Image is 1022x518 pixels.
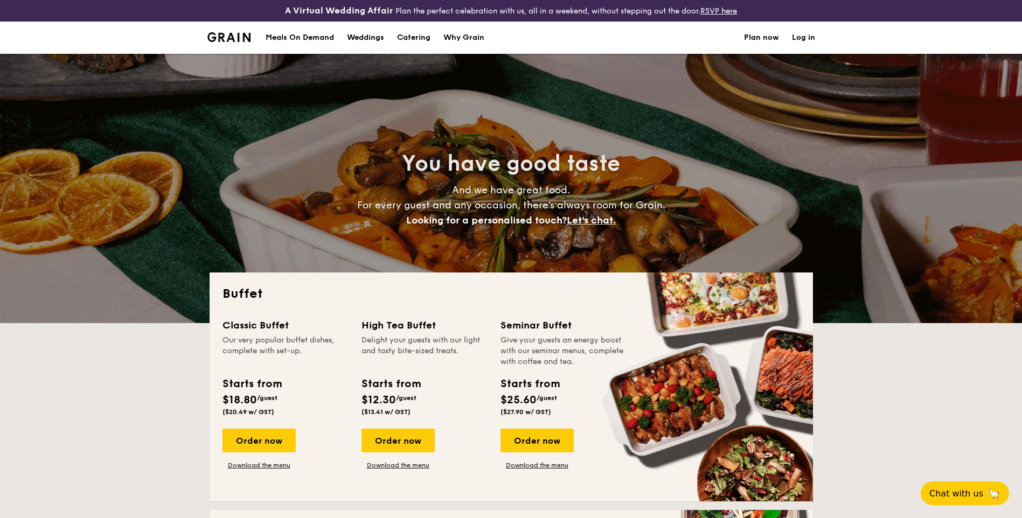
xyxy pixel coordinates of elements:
a: Logotype [207,32,251,42]
div: Order now [223,429,296,452]
button: Chat with us🦙 [921,481,1009,505]
a: Download the menu [223,461,296,470]
a: Download the menu [361,461,435,470]
div: Our very popular buffet dishes, complete with set-up. [223,335,349,367]
span: $18.80 [223,394,257,407]
div: Seminar Buffet [500,318,627,333]
h1: Catering [397,22,430,54]
h4: A Virtual Wedding Affair [285,4,393,17]
div: Give your guests an energy boost with our seminar menus, complete with coffee and tea. [500,335,627,367]
a: Plan now [744,22,779,54]
span: Chat with us [929,488,983,499]
h2: Buffet [223,285,800,303]
div: Order now [500,429,574,452]
div: Starts from [223,376,281,392]
span: /guest [396,394,416,402]
div: Classic Buffet [223,318,349,333]
a: Why Grain [437,22,491,54]
a: Log in [792,22,815,54]
div: High Tea Buffet [361,318,488,333]
div: Why Grain [443,22,484,54]
span: Let's chat. [567,214,616,226]
div: Order now [361,429,435,452]
div: Delight your guests with our light and tasty bite-sized treats. [361,335,488,367]
span: 🦙 [988,487,1000,500]
a: Download the menu [500,461,574,470]
a: Meals On Demand [259,22,340,54]
div: Meals On Demand [266,22,334,54]
span: Looking for a personalised touch? [406,214,567,226]
span: You have good taste [402,151,620,177]
img: Grain [207,32,251,42]
span: And we have great food. For every guest and any occasion, there’s always room for Grain. [357,184,665,226]
div: Starts from [500,376,559,392]
div: Starts from [361,376,420,392]
div: Plan the perfect celebration with us, all in a weekend, without stepping out the door. [201,4,822,17]
a: RSVP here [700,6,737,16]
div: Weddings [347,22,384,54]
a: Weddings [340,22,391,54]
a: Catering [391,22,437,54]
span: /guest [537,394,557,402]
span: ($27.90 w/ GST) [500,408,551,416]
span: $12.30 [361,394,396,407]
span: ($20.49 w/ GST) [223,408,274,416]
span: ($13.41 w/ GST) [361,408,411,416]
span: /guest [257,394,277,402]
span: $25.60 [500,394,537,407]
